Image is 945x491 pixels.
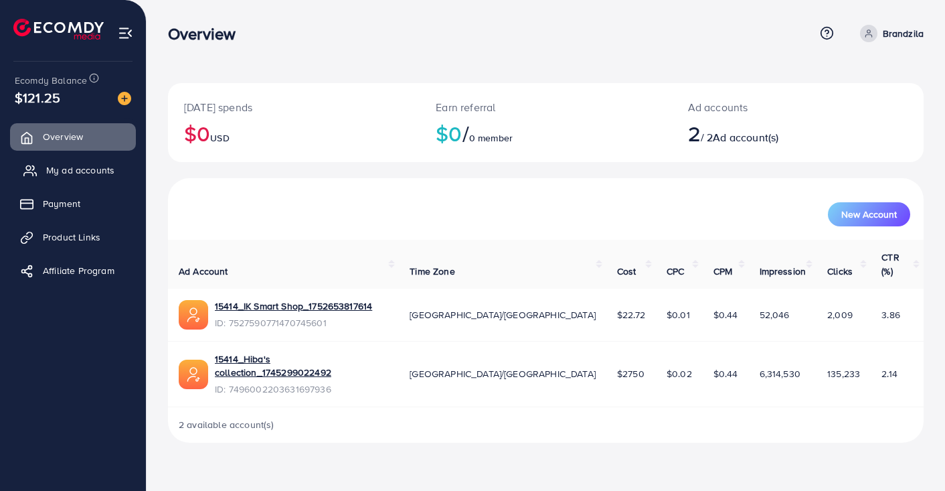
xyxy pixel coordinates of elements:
span: 6,314,530 [760,367,800,380]
h2: $0 [184,121,404,146]
span: 3.86 [881,308,900,322]
a: Payment [10,190,136,217]
a: My ad accounts [10,157,136,184]
span: [GEOGRAPHIC_DATA]/[GEOGRAPHIC_DATA] [410,308,596,322]
a: 15414_IK Smart Shop_1752653817614 [215,299,372,313]
h2: / 2 [688,121,845,146]
span: USD [210,131,229,145]
p: Brandzila [883,25,924,42]
span: My ad accounts [46,163,114,177]
span: $121.25 [15,88,60,107]
span: CPM [713,265,732,278]
span: $2750 [617,367,645,380]
p: Earn referral [436,99,655,115]
span: $22.72 [617,308,645,322]
span: Affiliate Program [43,264,114,277]
img: ic-ads-acc.e4c84228.svg [179,360,208,389]
iframe: Chat [888,431,935,481]
span: $0.44 [713,367,738,380]
span: Ad Account [179,265,228,278]
span: Payment [43,197,80,210]
p: Ad accounts [688,99,845,115]
span: Impression [760,265,806,278]
span: Ad account(s) [713,130,778,145]
span: 2 [688,118,701,149]
img: logo [13,19,104,40]
span: 135,233 [827,367,860,380]
span: 2,009 [827,308,853,322]
a: 15414_Hiba's collection_1745299022492 [215,352,388,380]
a: Overview [10,123,136,150]
span: 2.14 [881,367,897,380]
span: 2 available account(s) [179,418,274,431]
a: Brandzila [855,25,924,42]
span: $0.01 [667,308,690,322]
span: / [462,118,469,149]
span: ID: 7496002203631697936 [215,382,388,396]
span: CPC [667,265,684,278]
img: ic-ads-acc.e4c84228.svg [179,300,208,330]
span: CTR (%) [881,251,899,277]
span: Time Zone [410,265,454,278]
img: menu [118,25,133,41]
span: Overview [43,130,83,143]
p: [DATE] spends [184,99,404,115]
span: $0.02 [667,367,692,380]
a: Product Links [10,224,136,251]
span: ID: 7527590771470745601 [215,316,372,330]
span: Clicks [827,265,853,278]
span: $0.44 [713,308,738,322]
h3: Overview [168,24,246,44]
a: Affiliate Program [10,257,136,284]
button: New Account [828,202,910,226]
span: New Account [841,210,897,219]
img: image [118,92,131,105]
h2: $0 [436,121,655,146]
span: [GEOGRAPHIC_DATA]/[GEOGRAPHIC_DATA] [410,367,596,380]
span: 52,046 [760,308,790,322]
span: 0 member [469,131,513,145]
span: Cost [617,265,636,278]
span: Ecomdy Balance [15,74,87,87]
span: Product Links [43,230,100,244]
